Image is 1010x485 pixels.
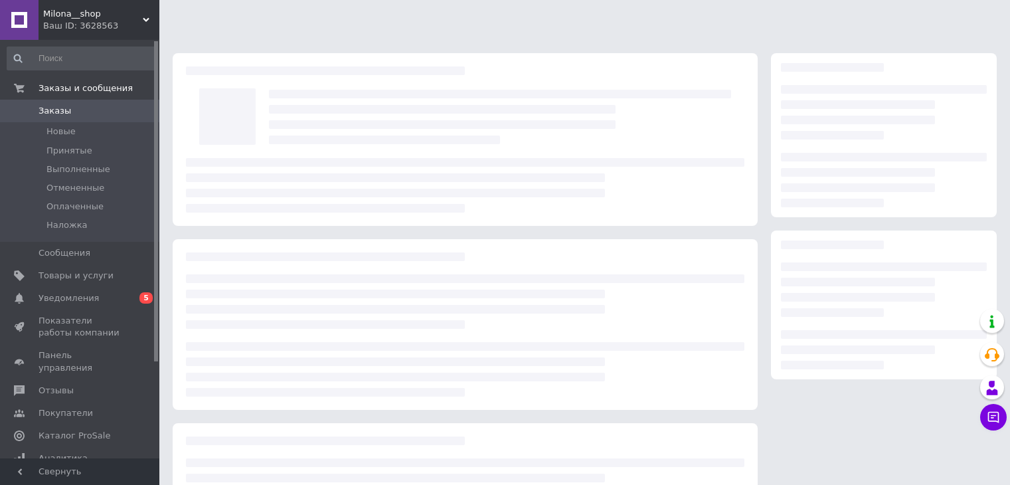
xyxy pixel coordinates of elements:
[46,182,104,194] span: Отмененные
[46,219,88,231] span: Наложка
[7,47,157,70] input: Поиск
[39,430,110,442] span: Каталог ProSale
[43,20,159,32] div: Ваш ID: 3628563
[46,201,104,213] span: Оплаченные
[39,247,90,259] span: Сообщения
[46,126,76,138] span: Новые
[39,349,123,373] span: Панель управления
[39,452,88,464] span: Аналитика
[39,315,123,339] span: Показатели работы компании
[39,82,133,94] span: Заказы и сообщения
[46,163,110,175] span: Выполненные
[46,145,92,157] span: Принятые
[43,8,143,20] span: Milona__shop
[39,105,71,117] span: Заказы
[980,404,1007,431] button: Чат с покупателем
[39,407,93,419] span: Покупатели
[39,292,99,304] span: Уведомления
[39,270,114,282] span: Товары и услуги
[139,292,153,304] span: 5
[39,385,74,397] span: Отзывы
